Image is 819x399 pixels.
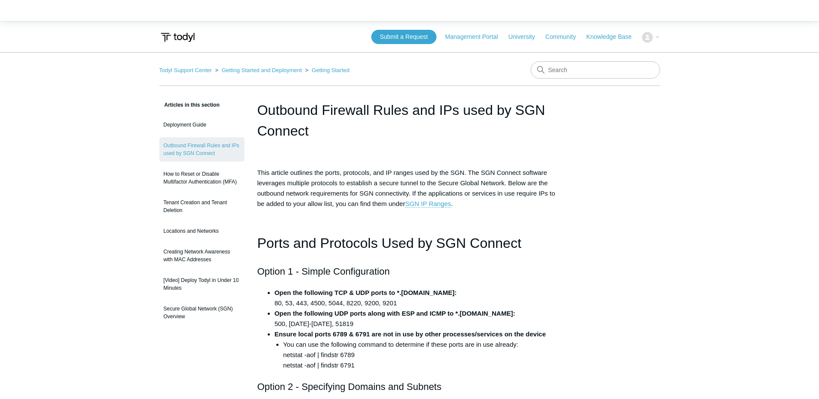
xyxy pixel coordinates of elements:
h2: Option 1 - Simple Configuration [257,264,562,279]
a: Outbound Firewall Rules and IPs used by SGN Connect [159,137,244,161]
li: Getting Started and Deployment [213,67,304,73]
h1: Outbound Firewall Rules and IPs used by SGN Connect [257,100,562,141]
li: 500, [DATE]-[DATE], 51819 [275,308,562,329]
img: Todyl Support Center Help Center home page [159,29,196,45]
li: You can use the following command to determine if these ports are in use already: netstat -aof | ... [283,339,562,370]
a: Secure Global Network (SGN) Overview [159,301,244,325]
li: Todyl Support Center [159,67,214,73]
h1: Ports and Protocols Used by SGN Connect [257,232,562,254]
a: Todyl Support Center [159,67,212,73]
li: Getting Started [304,67,350,73]
a: University [508,32,543,41]
a: Management Portal [445,32,506,41]
a: Community [545,32,585,41]
strong: Ensure local ports 6789 & 6791 are not in use by other processes/services on the device [275,330,546,338]
span: This article outlines the ports, protocols, and IP ranges used by the SGN. The SGN Connect softwa... [257,169,555,208]
a: Submit a Request [371,30,436,44]
a: Getting Started and Deployment [221,67,302,73]
strong: Open the following UDP ports along with ESP and ICMP to *.[DOMAIN_NAME]: [275,310,515,317]
a: Locations and Networks [159,223,244,239]
a: Deployment Guide [159,117,244,133]
a: SGN IP Ranges [405,200,451,208]
a: Creating Network Awareness with MAC Addresses [159,244,244,268]
strong: Open the following TCP & UDP ports to *.[DOMAIN_NAME]: [275,289,457,296]
a: Tenant Creation and Tenant Deletion [159,194,244,218]
span: Articles in this section [159,102,220,108]
a: Knowledge Base [586,32,640,41]
a: Getting Started [312,67,349,73]
a: How to Reset or Disable Multifactor Authentication (MFA) [159,166,244,190]
li: 80, 53, 443, 4500, 5044, 8220, 9200, 9201 [275,288,562,308]
a: [Video] Deploy Todyl in Under 10 Minutes [159,272,244,296]
h2: Option 2 - Specifying Domains and Subnets [257,379,562,394]
input: Search [531,61,660,79]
